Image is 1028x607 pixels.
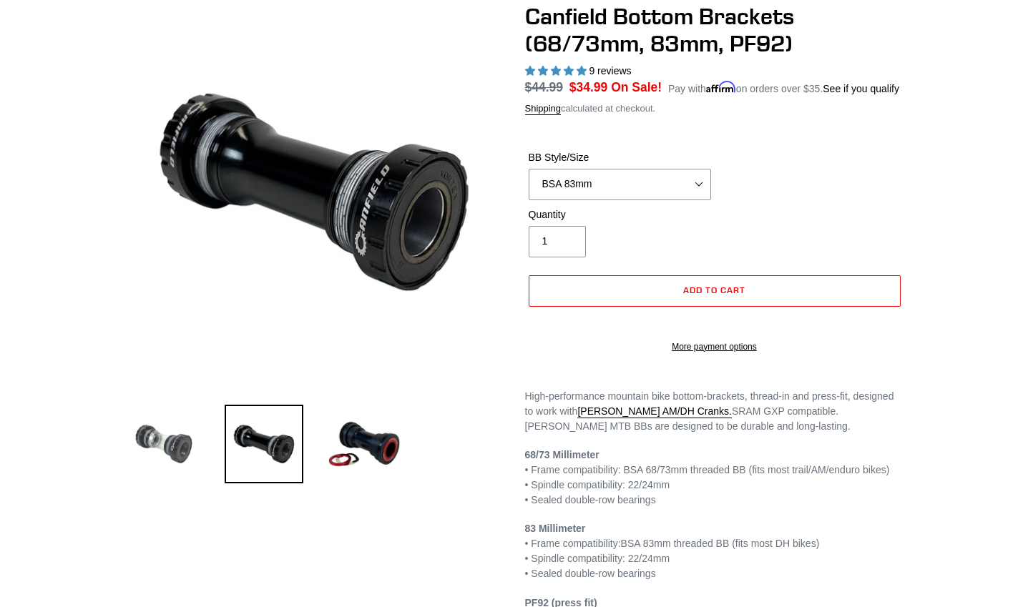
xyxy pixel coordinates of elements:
a: See if you qualify - Learn more about Affirm Financing (opens in modal) [823,83,899,94]
span: • Frame compatibility: [525,538,621,549]
a: Shipping [525,103,562,115]
p: • Frame compatibility: BSA 68/73mm threaded BB (fits most trail/AM/enduro bikes) • Spindle compat... [525,448,904,508]
span: Add to cart [683,285,745,295]
label: Quantity [529,207,711,222]
h1: Canfield Bottom Brackets (68/73mm, 83mm, PF92) [525,3,904,58]
span: Affirm [706,81,736,93]
s: $44.99 [525,80,564,94]
span: $34.99 [569,80,608,94]
label: BB Style/Size [529,150,711,165]
span: BSA 83mm threaded BB (fits most DH bikes) [621,538,820,549]
p: Pay with on orders over $35. [668,78,899,97]
span: 4.89 stars [525,65,589,77]
span: • Spindle compatibility: 22/24mm • Sealed double-row bearings [525,553,670,579]
p: High-performance mountain bike bottom-brackets, thread-in and press-fit, designed to work with SR... [525,389,904,434]
img: Load image into Gallery viewer, 68/73mm Bottom Bracket [124,405,203,483]
img: Load image into Gallery viewer, 83mm Bottom Bracket [225,405,303,483]
a: More payment options [529,340,901,353]
strong: 68/73 Millimeter [525,449,599,460]
div: calculated at checkout. [525,102,904,116]
span: 9 reviews [589,65,631,77]
button: Add to cart [529,275,901,307]
strong: 83 Millimeter [525,523,586,534]
img: Load image into Gallery viewer, Press Fit 92 Bottom Bracket [325,405,403,483]
span: On Sale! [611,78,662,97]
a: [PERSON_NAME] AM/DH Cranks. [577,405,732,418]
